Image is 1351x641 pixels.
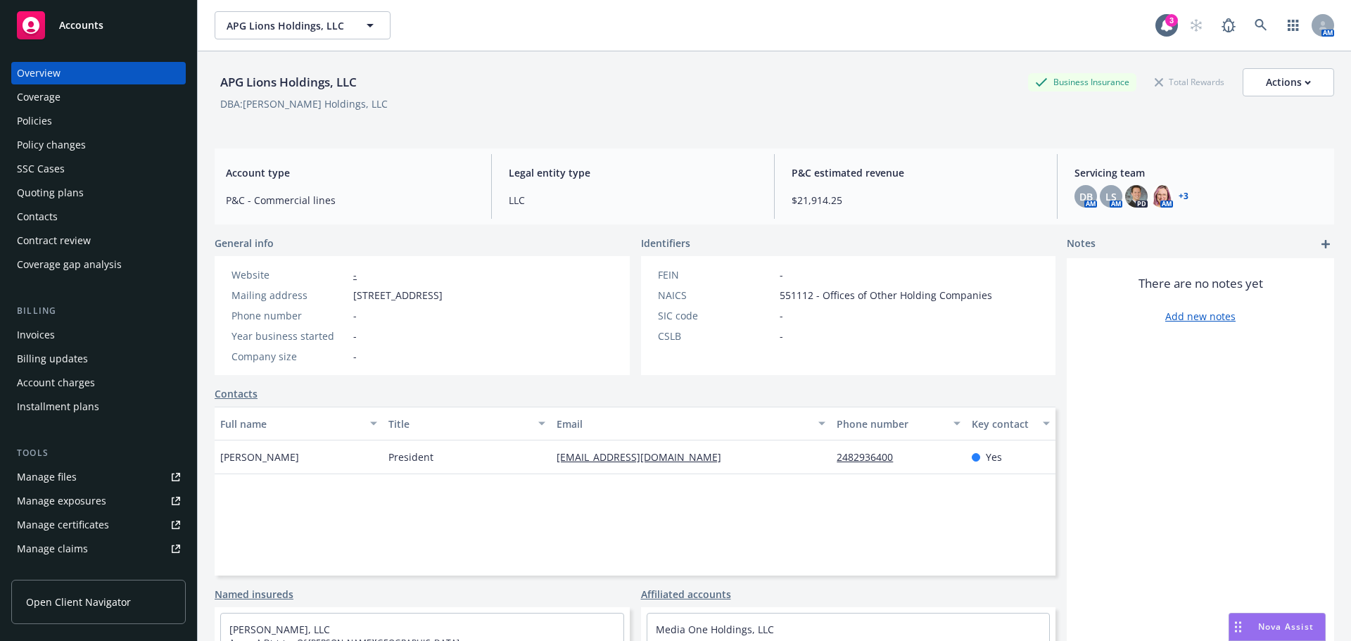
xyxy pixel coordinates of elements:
a: Billing updates [11,348,186,370]
div: Title [388,417,530,431]
div: Actions [1266,69,1311,96]
div: Mailing address [231,288,348,303]
span: Legal entity type [509,165,757,180]
a: Invoices [11,324,186,346]
button: Title [383,407,551,440]
span: Servicing team [1074,165,1323,180]
button: APG Lions Holdings, LLC [215,11,391,39]
a: Media One Holdings, LLC [656,623,774,636]
a: Affiliated accounts [641,587,731,602]
span: - [780,308,783,323]
a: Coverage gap analysis [11,253,186,276]
a: Account charges [11,372,186,394]
div: Tools [11,446,186,460]
span: Nova Assist [1258,621,1314,633]
span: - [780,329,783,343]
div: Contacts [17,205,58,228]
a: Overview [11,62,186,84]
span: There are no notes yet [1138,275,1263,292]
a: Coverage [11,86,186,108]
a: Policy changes [11,134,186,156]
a: Quoting plans [11,182,186,204]
span: DB [1079,189,1093,204]
button: Full name [215,407,383,440]
button: Nova Assist [1229,613,1326,641]
div: Contract review [17,229,91,252]
div: Overview [17,62,61,84]
a: Contacts [11,205,186,228]
span: [PERSON_NAME] [220,450,299,464]
div: Manage certificates [17,514,109,536]
div: Billing [11,304,186,318]
a: Contacts [215,386,258,401]
span: [STREET_ADDRESS] [353,288,443,303]
div: Manage BORs [17,561,83,584]
span: $21,914.25 [792,193,1040,208]
button: Actions [1243,68,1334,96]
button: Key contact [966,407,1055,440]
button: Phone number [831,407,965,440]
a: Manage exposures [11,490,186,512]
div: Business Insurance [1028,73,1136,91]
div: Website [231,267,348,282]
a: Policies [11,110,186,132]
a: Manage BORs [11,561,186,584]
span: - [353,349,357,364]
span: - [353,329,357,343]
img: photo [1125,185,1148,208]
a: add [1317,236,1334,253]
div: Installment plans [17,395,99,418]
div: SIC code [658,308,774,323]
div: 3 [1165,14,1178,27]
span: LS [1105,189,1117,204]
span: LLC [509,193,757,208]
span: General info [215,236,274,250]
span: President [388,450,433,464]
span: - [780,267,783,282]
div: SSC Cases [17,158,65,180]
div: Key contact [972,417,1034,431]
span: P&C - Commercial lines [226,193,474,208]
div: Manage exposures [17,490,106,512]
img: photo [1150,185,1173,208]
a: Report a Bug [1214,11,1243,39]
a: [PERSON_NAME], LLC [229,623,330,636]
div: Phone number [837,417,944,431]
span: Notes [1067,236,1096,253]
div: Drag to move [1229,614,1247,640]
div: DBA: [PERSON_NAME] Holdings, LLC [220,96,388,111]
div: Policies [17,110,52,132]
a: Manage certificates [11,514,186,536]
div: APG Lions Holdings, LLC [215,73,362,91]
a: - [353,268,357,281]
div: Account charges [17,372,95,394]
div: Manage files [17,466,77,488]
div: Coverage gap analysis [17,253,122,276]
div: Company size [231,349,348,364]
div: Manage claims [17,538,88,560]
a: Start snowing [1182,11,1210,39]
span: Accounts [59,20,103,31]
div: CSLB [658,329,774,343]
div: Email [557,417,810,431]
span: 551112 - Offices of Other Holding Companies [780,288,992,303]
span: Open Client Navigator [26,595,131,609]
a: Manage files [11,466,186,488]
a: Search [1247,11,1275,39]
span: Account type [226,165,474,180]
div: Year business started [231,329,348,343]
a: SSC Cases [11,158,186,180]
a: Named insureds [215,587,293,602]
div: Phone number [231,308,348,323]
a: Manage claims [11,538,186,560]
div: Quoting plans [17,182,84,204]
a: [EMAIL_ADDRESS][DOMAIN_NAME] [557,450,732,464]
span: - [353,308,357,323]
a: Contract review [11,229,186,252]
div: NAICS [658,288,774,303]
span: Identifiers [641,236,690,250]
a: Accounts [11,6,186,45]
a: 2482936400 [837,450,904,464]
button: Email [551,407,831,440]
span: Yes [986,450,1002,464]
